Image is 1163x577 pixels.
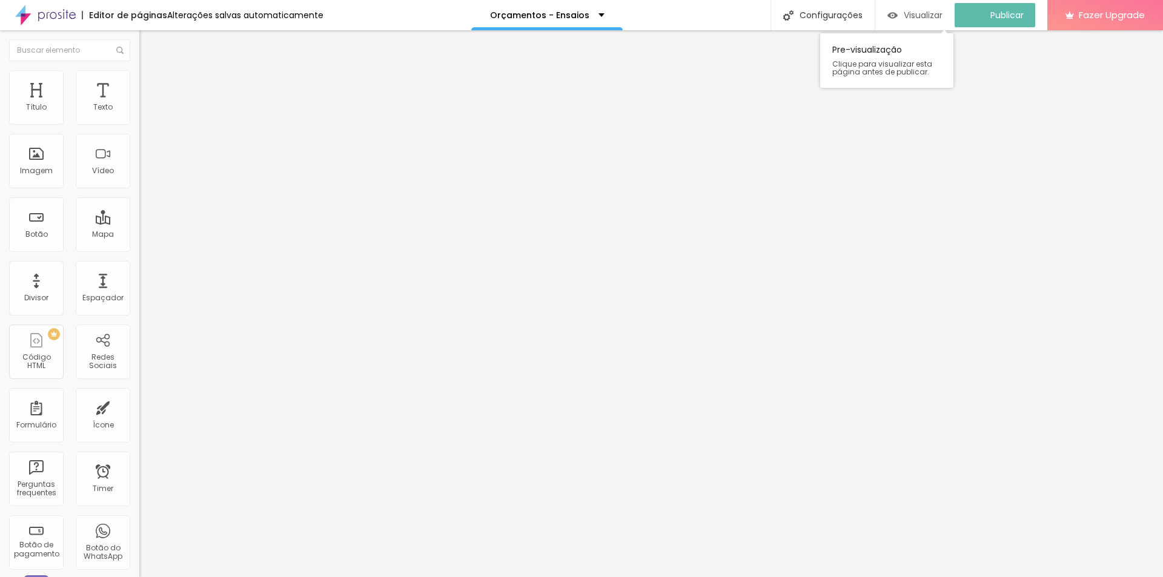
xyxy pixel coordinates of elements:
[82,11,167,19] div: Editor de páginas
[783,10,794,21] img: Icone
[12,353,60,371] div: Código HTML
[82,294,124,302] div: Espaçador
[24,294,48,302] div: Divisor
[93,421,114,429] div: Ícone
[93,484,113,493] div: Timer
[990,10,1024,20] span: Publicar
[79,544,127,561] div: Botão do WhatsApp
[887,10,898,21] img: view-1.svg
[820,33,953,88] div: Pre-visualização
[25,230,48,239] div: Botão
[92,230,114,239] div: Mapa
[875,3,955,27] button: Visualizar
[490,11,589,19] p: Orçamentos - Ensaios
[12,541,60,558] div: Botão de pagamento
[9,39,130,61] input: Buscar elemento
[1079,10,1145,20] span: Fazer Upgrade
[832,60,941,76] span: Clique para visualizar esta página antes de publicar.
[904,10,943,20] span: Visualizar
[955,3,1035,27] button: Publicar
[12,480,60,498] div: Perguntas frequentes
[16,421,56,429] div: Formulário
[92,167,114,175] div: Vídeo
[93,103,113,111] div: Texto
[116,47,124,54] img: Icone
[167,11,323,19] div: Alterações salvas automaticamente
[79,353,127,371] div: Redes Sociais
[26,103,47,111] div: Título
[20,167,53,175] div: Imagem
